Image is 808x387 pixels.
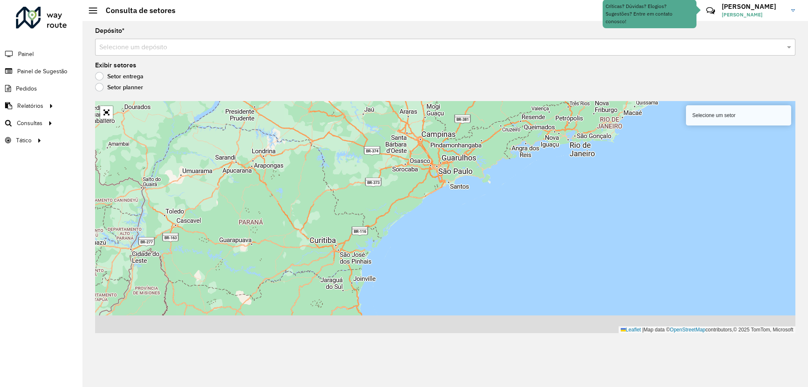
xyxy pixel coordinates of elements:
[95,83,143,91] label: Setor planner
[670,327,706,333] a: OpenStreetMap
[621,327,641,333] a: Leaflet
[95,26,125,36] label: Depósito
[722,11,785,19] span: [PERSON_NAME]
[17,67,67,76] span: Painel de Sugestão
[97,6,175,15] h2: Consulta de setores
[100,106,113,119] a: Abrir mapa em tela cheia
[95,72,144,80] label: Setor entrega
[17,101,43,110] span: Relatórios
[16,84,37,93] span: Pedidos
[17,119,43,128] span: Consultas
[702,2,720,20] a: Contato Rápido
[619,326,795,334] div: Map data © contributors,© 2025 TomTom, Microsoft
[722,3,785,11] h3: [PERSON_NAME]
[95,60,136,70] label: Exibir setores
[18,50,34,59] span: Painel
[686,105,791,125] div: Selecione um setor
[642,327,643,333] span: |
[16,136,32,145] span: Tático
